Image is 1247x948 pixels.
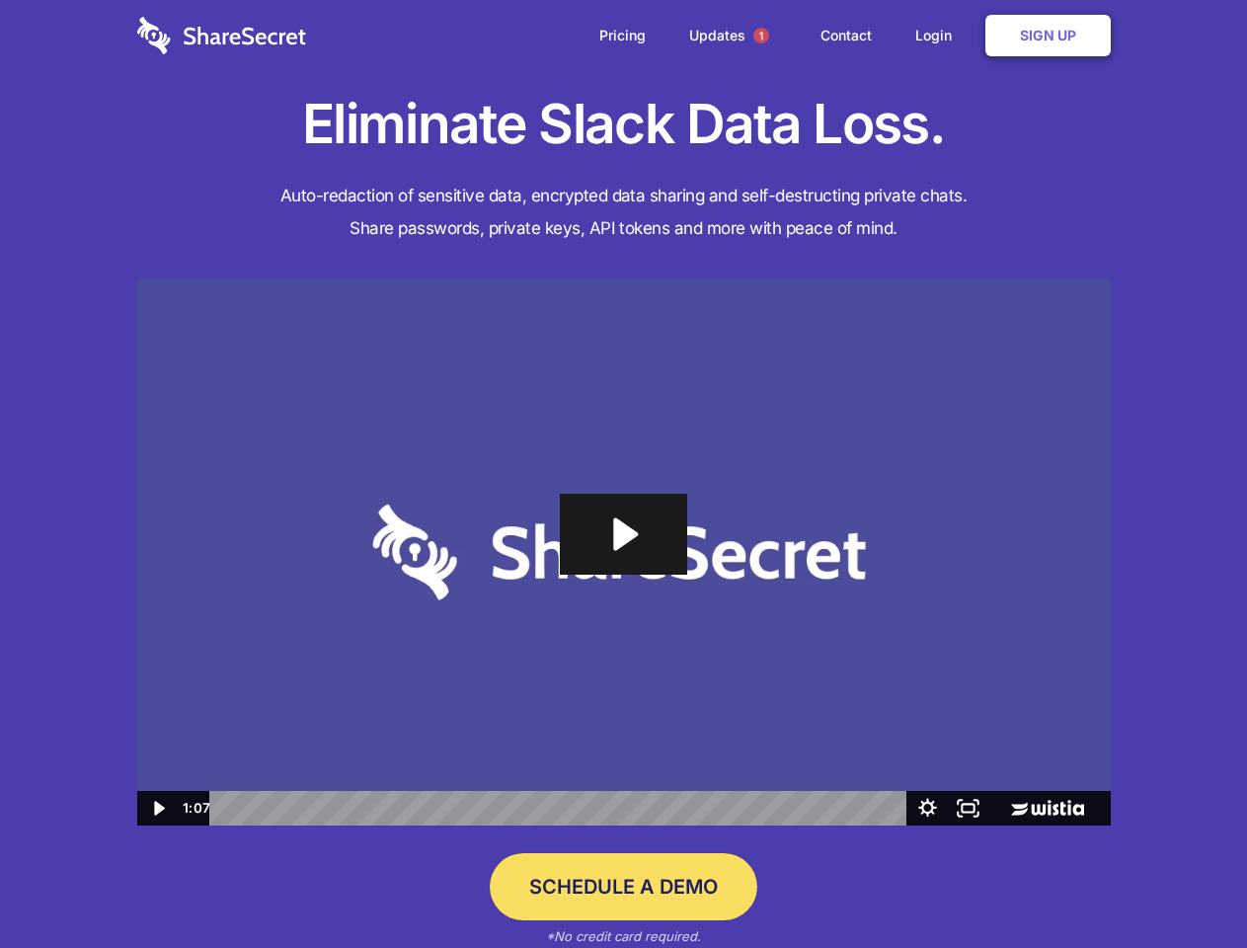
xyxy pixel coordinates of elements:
[985,15,1111,56] a: Sign Up
[546,928,701,944] em: *No credit card required.
[560,494,686,575] button: Play Video: Sharesecret Slack Extension
[801,5,892,66] a: Contact
[137,180,1111,245] h4: Auto-redaction of sensitive data, encrypted data sharing and self-destructing private chats. Shar...
[225,791,897,826] div: Playbar
[896,5,981,66] a: Login
[988,791,1110,826] a: Wistia Logo -- Learn More
[1148,849,1223,924] iframe: Drift Widget Chat Controller
[580,5,665,66] a: Pricing
[137,17,306,54] img: logo-wordmark-white-trans-d4663122ce5f474addd5e946df7df03e33cb6a1c49d2221995e7729f52c070b2.svg
[137,89,1111,160] h1: Eliminate Slack Data Loss.
[907,791,948,826] button: Show settings menu
[948,791,988,826] button: Fullscreen
[490,853,757,920] a: Schedule a Demo
[137,791,178,826] button: Play Video
[137,278,1111,827] img: Sharesecret
[753,28,769,43] span: 1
